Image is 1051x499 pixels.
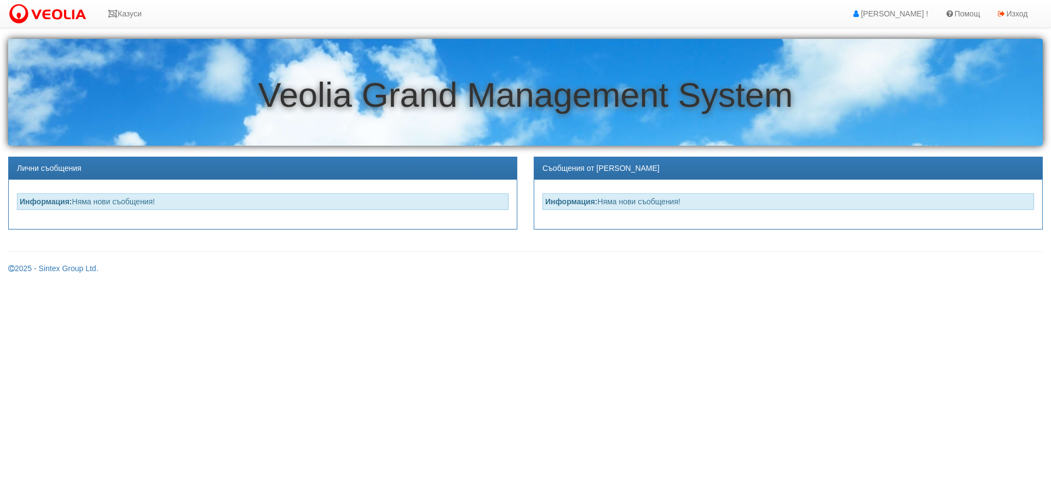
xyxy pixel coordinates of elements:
h1: Veolia Grand Management System [8,76,1043,114]
div: Няма нови съобщения! [17,193,509,210]
div: Лични съобщения [9,157,517,180]
strong: Информация: [545,197,598,206]
div: Съобщения от [PERSON_NAME] [534,157,1042,180]
div: Няма нови съобщения! [542,193,1034,210]
img: VeoliaLogo.png [8,3,91,26]
strong: Информация: [20,197,72,206]
a: 2025 - Sintex Group Ltd. [8,264,99,273]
